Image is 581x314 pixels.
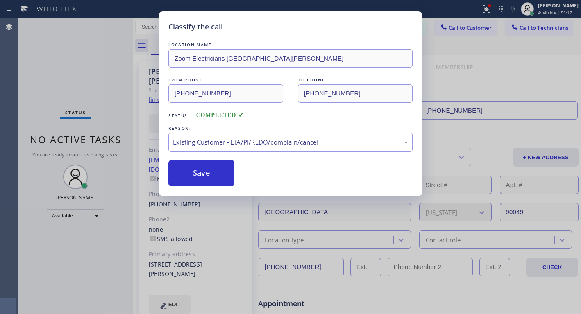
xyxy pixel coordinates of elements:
div: FROM PHONE [168,76,283,84]
h5: Classify the call [168,21,223,32]
div: TO PHONE [298,76,413,84]
span: COMPLETED [196,112,244,118]
input: From phone [168,84,283,103]
div: REASON: [168,124,413,133]
span: Status: [168,113,190,118]
input: To phone [298,84,413,103]
div: LOCATION NAME [168,41,413,49]
button: Save [168,160,234,186]
div: Existing Customer - ETA/PI/REDO/complain/cancel [173,138,408,147]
